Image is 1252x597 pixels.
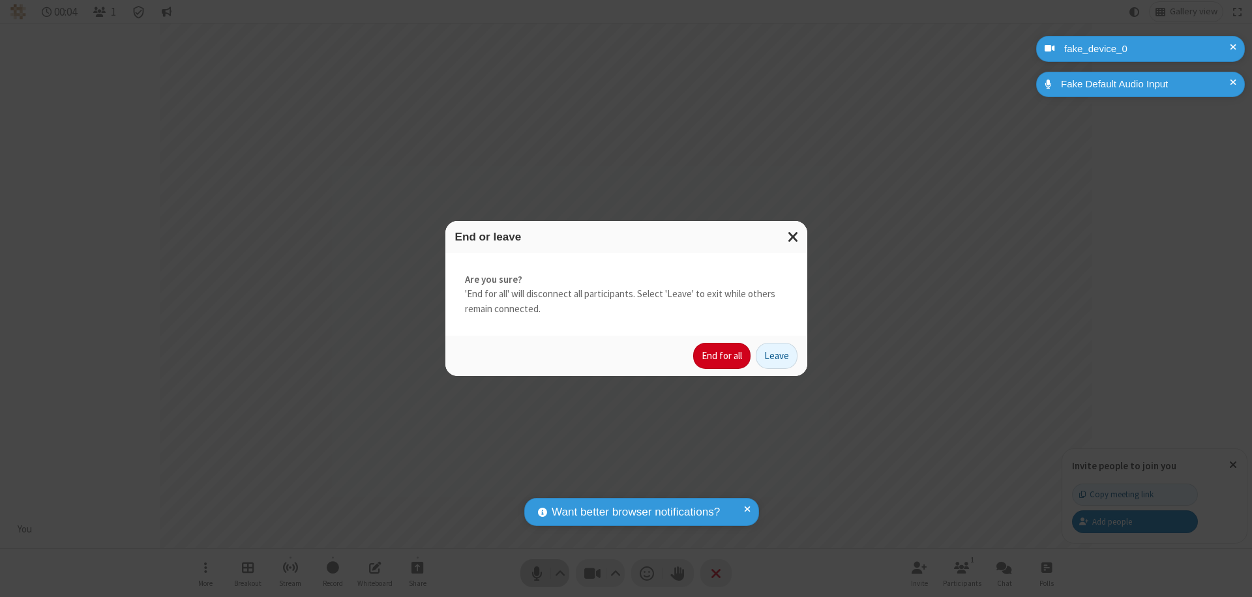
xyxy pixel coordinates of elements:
[1056,77,1235,92] div: Fake Default Audio Input
[756,343,797,369] button: Leave
[552,504,720,521] span: Want better browser notifications?
[455,231,797,243] h3: End or leave
[445,253,807,336] div: 'End for all' will disconnect all participants. Select 'Leave' to exit while others remain connec...
[780,221,807,253] button: Close modal
[465,272,788,287] strong: Are you sure?
[1060,42,1235,57] div: fake_device_0
[693,343,751,369] button: End for all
